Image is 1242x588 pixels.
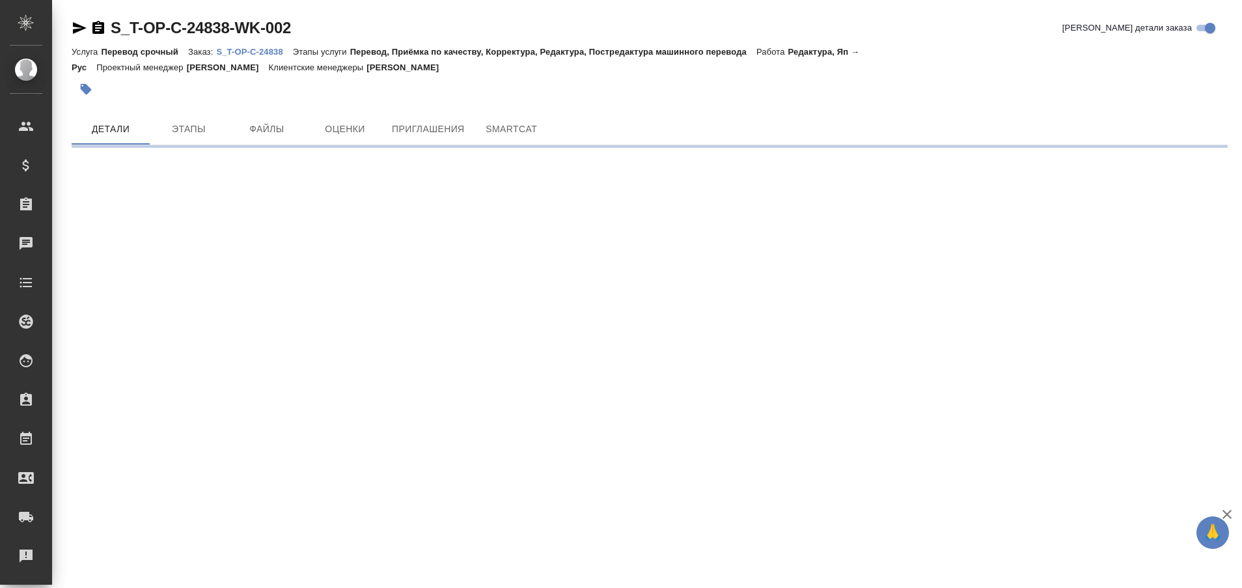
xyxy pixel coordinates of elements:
button: 🙏 [1196,516,1229,549]
p: Клиентские менеджеры [269,63,367,72]
span: SmartCat [480,121,543,137]
p: [PERSON_NAME] [187,63,269,72]
span: 🙏 [1202,519,1224,546]
span: Файлы [236,121,298,137]
p: Проектный менеджер [96,63,186,72]
button: Скопировать ссылку для ЯМессенджера [72,20,87,36]
span: Детали [79,121,142,137]
p: S_T-OP-C-24838 [216,47,292,57]
span: Оценки [314,121,376,137]
button: Добавить тэг [72,75,100,104]
p: Услуга [72,47,101,57]
p: Перевод срочный [101,47,188,57]
p: Заказ: [188,47,216,57]
span: Этапы [158,121,220,137]
a: S_T-OP-C-24838-WK-002 [111,19,291,36]
span: [PERSON_NAME] детали заказа [1062,21,1192,35]
button: Скопировать ссылку [90,20,106,36]
span: Приглашения [392,121,465,137]
p: [PERSON_NAME] [366,63,448,72]
p: Перевод, Приёмка по качеству, Корректура, Редактура, Постредактура машинного перевода [350,47,756,57]
p: Этапы услуги [293,47,350,57]
p: Работа [756,47,788,57]
a: S_T-OP-C-24838 [216,46,292,57]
